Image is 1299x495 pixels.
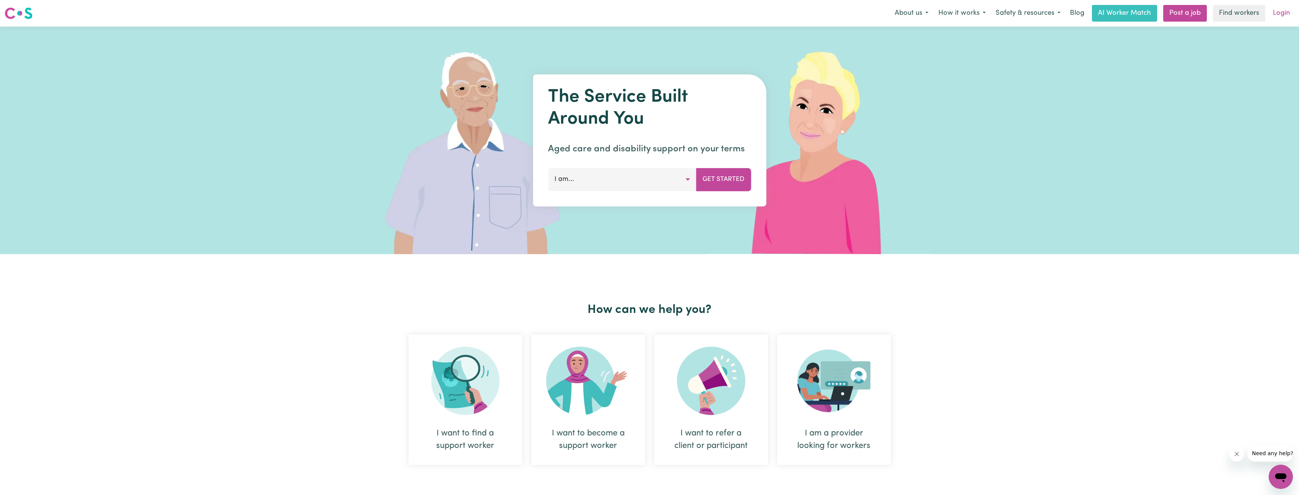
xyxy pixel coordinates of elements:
[404,303,895,317] h2: How can we help you?
[933,5,991,21] button: How it works
[654,335,768,465] div: I want to refer a client or participant
[548,168,696,191] button: I am...
[797,347,871,415] img: Provider
[427,427,504,452] div: I want to find a support worker
[548,86,751,130] h1: The Service Built Around You
[1092,5,1157,22] a: AI Worker Match
[795,427,873,452] div: I am a provider looking for workers
[1269,465,1293,489] iframe: Button to launch messaging window
[546,347,630,415] img: Become Worker
[5,6,33,20] img: Careseekers logo
[890,5,933,21] button: About us
[777,335,891,465] div: I am a provider looking for workers
[548,142,751,156] p: Aged care and disability support on your terms
[1247,445,1293,462] iframe: Message from company
[696,168,751,191] button: Get Started
[677,347,745,415] img: Refer
[672,427,750,452] div: I want to refer a client or participant
[431,347,499,415] img: Search
[1065,5,1089,22] a: Blog
[408,335,522,465] div: I want to find a support worker
[1268,5,1294,22] a: Login
[1163,5,1207,22] a: Post a job
[1229,446,1244,462] iframe: Close message
[5,5,33,22] a: Careseekers logo
[550,427,627,452] div: I want to become a support worker
[531,335,645,465] div: I want to become a support worker
[1213,5,1265,22] a: Find workers
[5,5,46,11] span: Need any help?
[991,5,1065,21] button: Safety & resources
